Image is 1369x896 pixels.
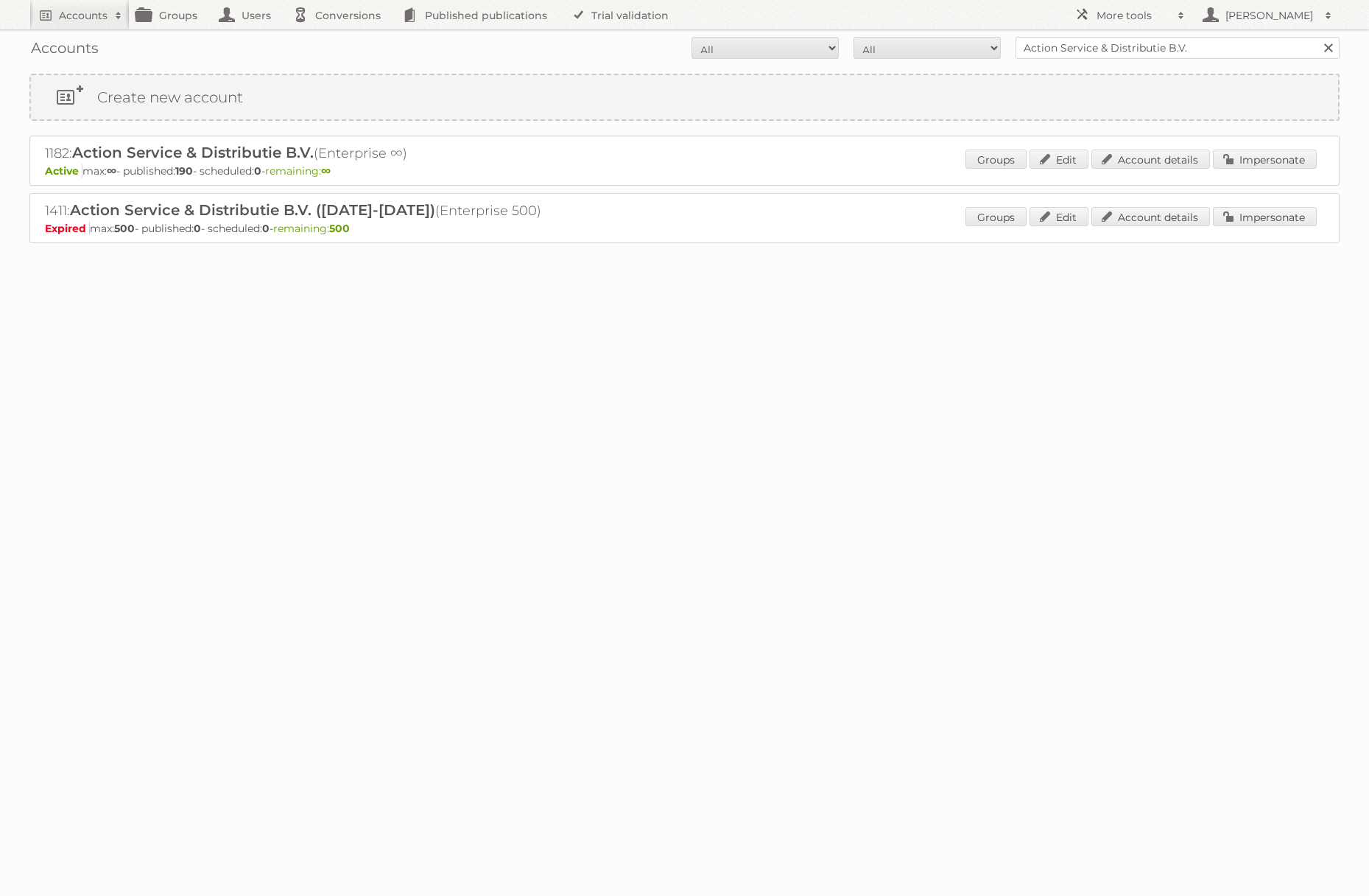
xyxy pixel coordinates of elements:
[72,144,314,161] span: Action Service & Distributie B.V.
[965,207,1027,226] a: Groups
[45,222,1324,235] p: max: - published: - scheduled: -
[1091,207,1210,226] a: Account details
[265,164,331,178] span: remaining:
[70,201,435,219] span: Action Service & Distributie B.V. ([DATE]-[DATE])
[45,201,560,220] h2: 1411: (Enterprise 500)
[329,222,350,235] strong: 500
[1030,150,1088,169] a: Edit
[45,164,1324,178] p: max: - published: - scheduled: -
[45,222,90,235] span: Expired
[262,222,270,235] strong: 0
[1091,150,1210,169] a: Account details
[45,144,560,163] h2: 1182: (Enterprise ∞)
[1213,150,1317,169] a: Impersonate
[114,222,135,235] strong: 500
[1030,207,1088,226] a: Edit
[31,75,1338,119] a: Create new account
[194,222,201,235] strong: 0
[1097,8,1170,23] h2: More tools
[175,164,193,178] strong: 190
[1213,207,1317,226] a: Impersonate
[45,164,82,178] span: Active
[1222,8,1317,23] h2: [PERSON_NAME]
[321,164,331,178] strong: ∞
[107,164,116,178] strong: ∞
[254,164,261,178] strong: 0
[59,8,108,23] h2: Accounts
[965,150,1027,169] a: Groups
[273,222,350,235] span: remaining:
